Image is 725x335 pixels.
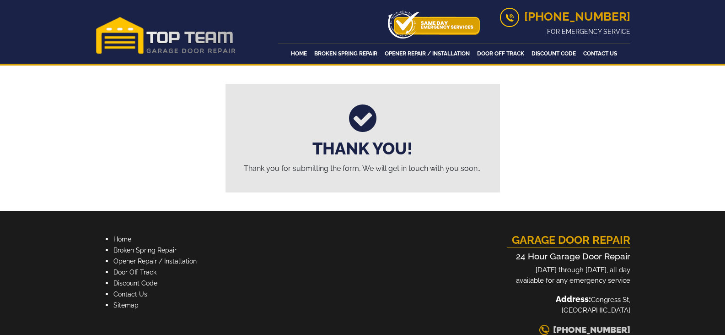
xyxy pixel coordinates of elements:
[580,47,620,60] a: Contact Us
[507,234,630,247] h4: Garage door repair
[113,258,197,265] a: Opener Repair / Installation
[500,27,630,37] p: For Emergency Service
[113,269,156,276] a: Door Off Track
[500,10,630,23] a: [PHONE_NUMBER]
[113,302,139,309] a: Sitemap
[539,324,630,335] a: [PHONE_NUMBER]
[113,280,157,287] a: Discount Code
[95,16,239,55] img: Top-Team.png
[529,47,579,60] a: Discount Code
[113,291,147,298] a: Contact Us
[507,293,630,316] p: Congress St, [GEOGRAPHIC_DATA]
[235,163,491,174] p: Thank you for submitting the form, We will get in touch with you soon...
[388,11,480,38] img: icon-top.png
[113,236,131,243] a: Home
[382,47,473,60] a: Opener Repair / Installation
[474,47,527,60] a: Door Off Track
[507,251,630,262] h5: 24 Hour Garage Door Repair
[507,265,630,286] p: [DATE] through [DATE], all day available for any emergency service
[288,47,310,60] a: Home
[500,8,519,27] img: call.png
[311,47,380,60] a: Broken Spring Repair
[113,247,177,254] a: Broken Spring Repair
[556,294,591,304] strong: Address:
[235,139,491,159] h3: Thank You!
